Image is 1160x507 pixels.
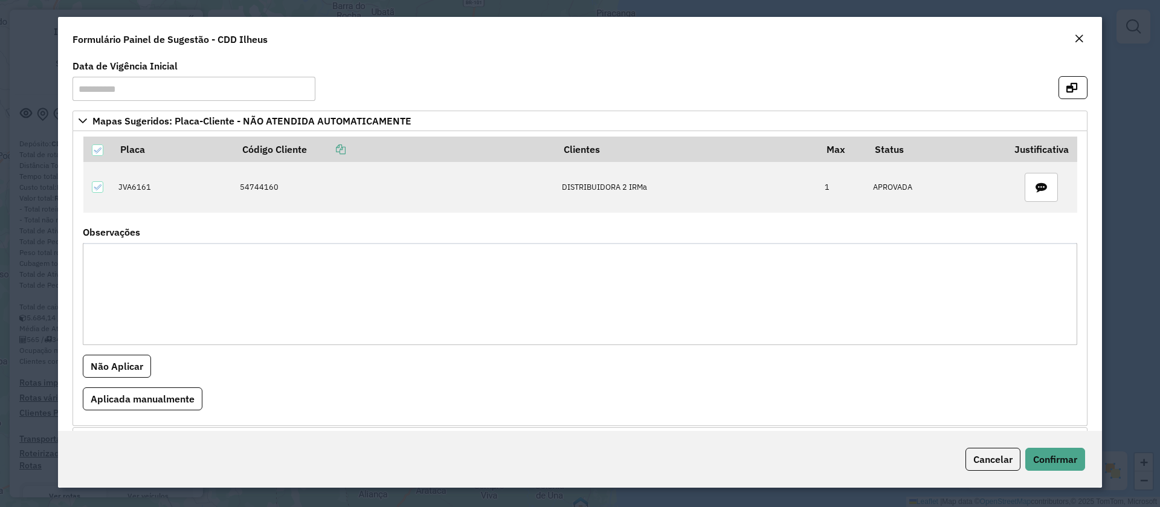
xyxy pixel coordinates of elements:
[92,116,411,126] span: Mapas Sugeridos: Placa-Cliente - NÃO ATENDIDA AUTOMATICAMENTE
[72,32,268,47] h4: Formulário Painel de Sugestão - CDD Ilheus
[83,225,140,239] label: Observações
[818,162,866,213] td: 1
[1006,137,1077,162] th: Justificativa
[1025,448,1085,471] button: Confirmar
[72,131,1087,426] div: Mapas Sugeridos: Placa-Cliente - NÃO ATENDIDA AUTOMATICAMENTE
[1071,31,1087,47] button: Close
[72,111,1087,131] a: Mapas Sugeridos: Placa-Cliente - NÃO ATENDIDA AUTOMATICAMENTE
[818,137,866,162] th: Max
[83,355,151,378] button: Não Aplicar
[1058,80,1087,92] hb-button: Abrir em nova aba
[234,137,556,162] th: Código Cliente
[234,162,556,213] td: 54744160
[1033,453,1077,465] span: Confirmar
[83,387,202,410] button: Aplicada manualmente
[965,448,1020,471] button: Cancelar
[72,427,1087,448] a: Outras Orientações
[866,137,1006,162] th: Status
[866,162,1006,213] td: APROVADA
[555,162,818,213] td: DISTRIBUIDORA 2 IRMa
[72,59,178,73] label: Data de Vigência Inicial
[1074,34,1084,44] em: Fechar
[307,143,346,155] a: Copiar
[555,137,818,162] th: Clientes
[112,137,234,162] th: Placa
[973,453,1013,465] span: Cancelar
[112,162,234,213] td: JVA6161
